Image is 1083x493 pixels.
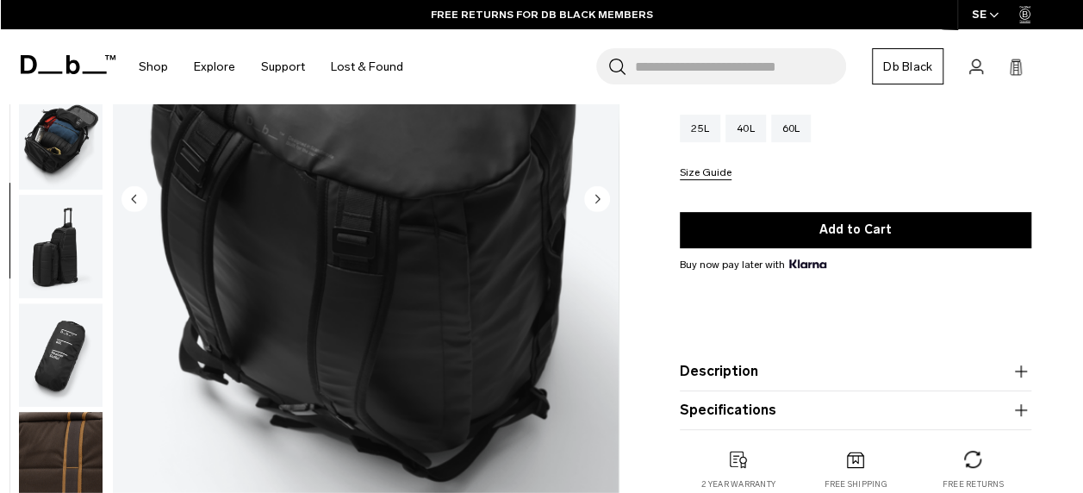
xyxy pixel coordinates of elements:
[194,36,235,97] a: Explore
[126,29,416,104] nav: Main Navigation
[771,115,812,142] a: 60L
[680,115,720,142] a: 25L
[725,115,766,142] a: 40L
[680,94,780,104] legend: Size:
[261,36,305,97] a: Support
[680,212,1031,248] button: Add to Cart
[331,36,403,97] a: Lost & Found
[19,304,103,408] img: Roamer Duffel 60L Espresso
[19,196,103,299] img: Roamer Duffel 60L Espresso
[680,361,1031,382] button: Description
[139,36,168,97] a: Shop
[584,186,610,215] button: Next slide
[824,478,887,490] p: Free shipping
[680,400,1031,421] button: Specifications
[701,478,775,490] p: 2 year warranty
[121,186,147,215] button: Previous slide
[19,87,103,190] img: Roamer Duffel 60L Espresso
[943,478,1004,490] p: Free returns
[872,48,943,84] a: Db Black
[18,195,103,300] button: Roamer Duffel 60L Espresso
[431,7,653,22] a: FREE RETURNS FOR DB BLACK MEMBERS
[680,257,826,272] span: Buy now pay later with
[789,259,826,268] img: {"height" => 20, "alt" => "Klarna"}
[18,303,103,409] button: Roamer Duffel 60L Espresso
[18,86,103,191] button: Roamer Duffel 60L Espresso
[680,167,731,180] button: Size Guide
